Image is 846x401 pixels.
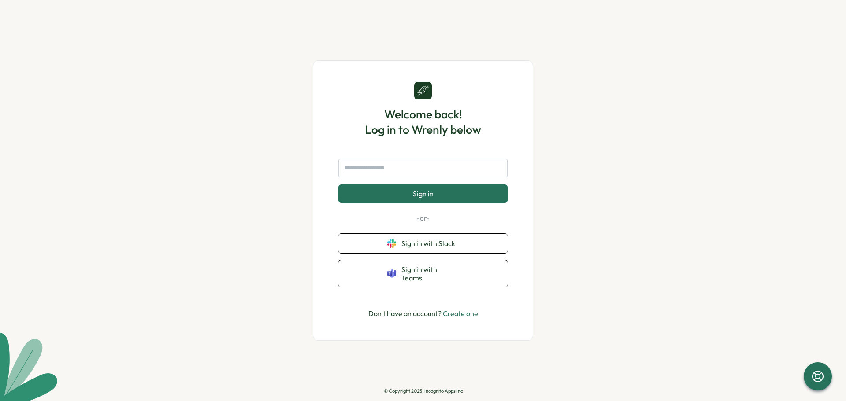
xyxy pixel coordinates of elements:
[365,107,481,137] h1: Welcome back! Log in to Wrenly below
[338,184,508,203] button: Sign in
[384,388,463,394] p: © Copyright 2025, Incognito Apps Inc
[338,234,508,253] button: Sign in with Slack
[413,190,434,198] span: Sign in
[338,260,508,287] button: Sign in with Teams
[368,308,478,319] p: Don't have an account?
[401,239,459,247] span: Sign in with Slack
[401,265,459,282] span: Sign in with Teams
[338,213,508,223] p: -or-
[443,309,478,318] a: Create one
